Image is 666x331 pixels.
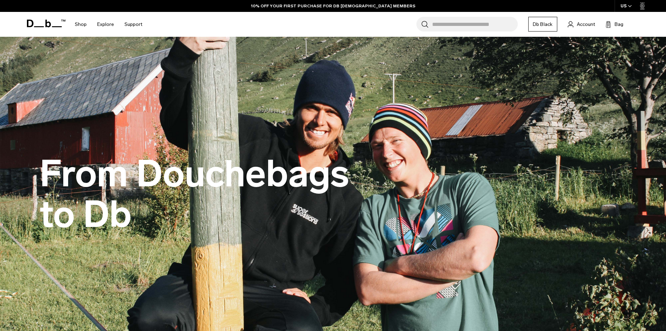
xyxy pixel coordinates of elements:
a: Shop [75,12,87,37]
a: Db Black [528,17,557,32]
nav: Main Navigation [70,12,148,37]
h1: From Douchebags to Db [40,154,354,235]
button: Bag [606,20,623,28]
span: Bag [615,21,623,28]
a: Account [568,20,595,28]
a: Support [124,12,142,37]
a: 10% OFF YOUR FIRST PURCHASE FOR DB [DEMOGRAPHIC_DATA] MEMBERS [251,3,415,9]
span: Account [577,21,595,28]
a: Explore [97,12,114,37]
